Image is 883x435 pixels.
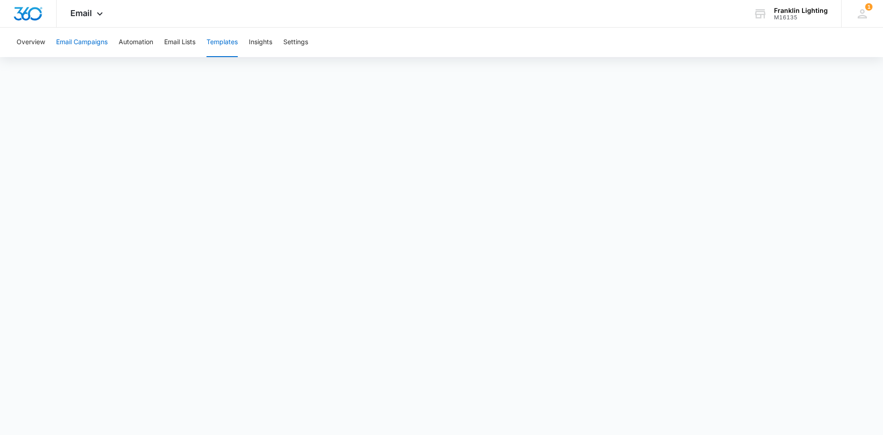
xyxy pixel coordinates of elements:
button: Automation [119,28,153,57]
button: Templates [206,28,238,57]
button: Insights [249,28,272,57]
button: Email Campaigns [56,28,108,57]
button: Email Lists [164,28,195,57]
div: notifications count [865,3,872,11]
button: Settings [283,28,308,57]
span: Email [70,8,92,18]
div: account name [774,7,828,14]
span: 1 [865,3,872,11]
div: account id [774,14,828,21]
button: Overview [17,28,45,57]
